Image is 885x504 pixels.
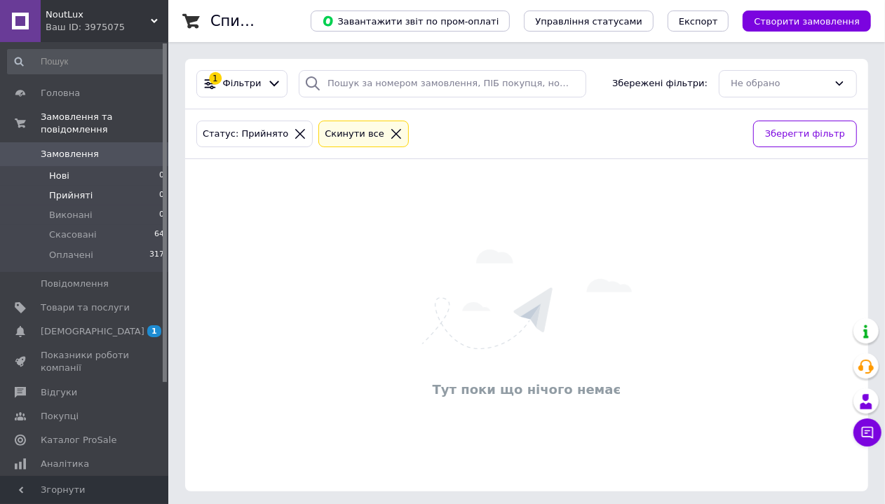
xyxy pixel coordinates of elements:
span: Експорт [679,16,718,27]
div: 1 [209,72,222,85]
span: Аналітика [41,458,89,470]
span: Фільтри [223,77,262,90]
span: Замовлення та повідомлення [41,111,168,136]
span: Зберегти фільтр [765,127,845,142]
div: Cкинути все [322,127,387,142]
h1: Список замовлень [210,13,353,29]
span: Оплачені [49,249,93,261]
span: 0 [159,170,164,182]
span: Прийняті [49,189,93,202]
div: Не обрано [731,76,828,91]
span: Покупці [41,410,79,423]
span: Управління статусами [535,16,642,27]
span: 0 [159,209,164,222]
button: Управління статусами [524,11,654,32]
button: Чат з покупцем [853,418,881,447]
button: Зберегти фільтр [753,121,857,148]
span: Показники роботи компанії [41,349,130,374]
span: [DEMOGRAPHIC_DATA] [41,325,144,338]
span: NoutLux [46,8,151,21]
span: 317 [149,249,164,261]
div: Тут поки що нічого немає [192,381,861,398]
span: 1 [147,325,161,337]
span: Виконані [49,209,93,222]
a: Створити замовлення [729,15,871,26]
span: Скасовані [49,229,97,241]
span: 64 [154,229,164,241]
span: Замовлення [41,148,99,161]
button: Завантажити звіт по пром-оплаті [311,11,510,32]
div: Ваш ID: 3975075 [46,21,168,34]
span: Збережені фільтри: [612,77,708,90]
span: 0 [159,189,164,202]
span: Створити замовлення [754,16,860,27]
span: Повідомлення [41,278,109,290]
span: Завантажити звіт по пром-оплаті [322,15,499,27]
input: Пошук за номером замовлення, ПІБ покупця, номером телефону, Email, номером накладної [299,70,586,97]
button: Експорт [668,11,729,32]
span: Відгуки [41,386,77,399]
span: Товари та послуги [41,301,130,314]
span: Каталог ProSale [41,434,116,447]
div: Статус: Прийнято [200,127,291,142]
button: Створити замовлення [743,11,871,32]
span: Головна [41,87,80,100]
input: Пошук [7,49,165,74]
span: Нові [49,170,69,182]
